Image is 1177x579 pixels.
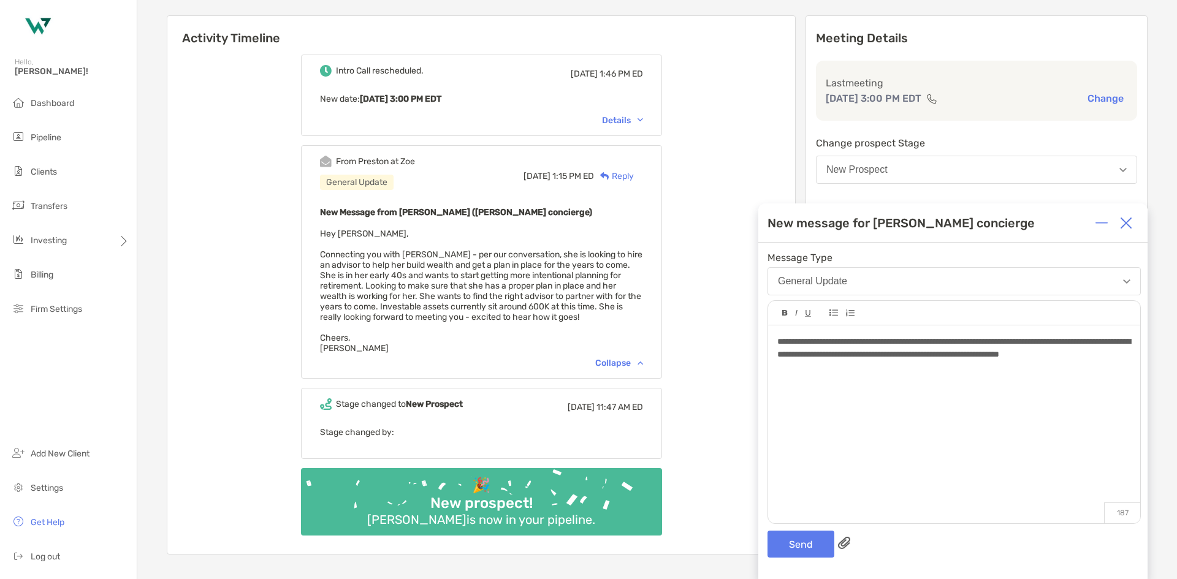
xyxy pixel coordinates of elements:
[320,425,643,440] p: Stage changed by:
[11,198,26,213] img: transfers icon
[11,548,26,563] img: logout icon
[11,164,26,178] img: clients icon
[1084,92,1127,105] button: Change
[816,31,1137,46] p: Meeting Details
[320,175,394,190] div: General Update
[638,361,643,365] img: Chevron icon
[320,65,332,77] img: Event icon
[1095,217,1108,229] img: Expand or collapse
[595,358,643,368] div: Collapse
[31,517,64,528] span: Get Help
[778,276,847,287] div: General Update
[425,494,538,512] div: New prospect!
[552,171,594,181] span: 1:15 PM ED
[594,170,634,183] div: Reply
[31,483,63,493] span: Settings
[167,16,795,45] h6: Activity Timeline
[1120,217,1132,229] img: Close
[320,156,332,167] img: Event icon
[301,468,662,525] img: Confetti
[336,156,415,167] div: From Preston at Zoe
[816,135,1137,151] p: Change prospect Stage
[11,301,26,316] img: firm-settings icon
[602,115,643,126] div: Details
[826,91,921,106] p: [DATE] 3:00 PM EDT
[31,304,82,314] span: Firm Settings
[638,118,643,122] img: Chevron icon
[768,252,1141,263] span: Message Type
[320,229,642,354] span: Hey [PERSON_NAME], Connecting you with [PERSON_NAME] - per our conversation, she is looking to hi...
[15,5,59,49] img: Zoe Logo
[15,66,129,77] span: [PERSON_NAME]!
[1104,502,1140,523] p: 187
[360,94,441,104] b: [DATE] 3:00 PM EDT
[600,172,609,180] img: Reply icon
[11,129,26,144] img: pipeline icon
[31,167,57,177] span: Clients
[816,156,1137,184] button: New Prospect
[768,531,834,558] button: Send
[336,399,463,409] div: Stage changed to
[571,69,598,79] span: [DATE]
[1123,279,1130,284] img: Open dropdown arrow
[31,235,67,246] span: Investing
[11,267,26,281] img: billing icon
[11,480,26,494] img: settings icon
[845,309,855,317] img: Editor control icon
[336,66,424,76] div: Intro Call rescheduled.
[768,267,1141,295] button: General Update
[31,551,60,562] span: Log out
[826,164,888,175] div: New Prospect
[11,514,26,529] img: get-help icon
[596,402,643,412] span: 11:47 AM ED
[826,75,1127,91] p: Last meeting
[406,399,463,409] b: New Prospect
[320,91,643,107] p: New date :
[805,310,811,317] img: Editor control icon
[768,216,1035,230] div: New message for [PERSON_NAME] concierge
[320,398,332,410] img: Event icon
[600,69,643,79] span: 1:46 PM ED
[11,95,26,110] img: dashboard icon
[31,270,53,280] span: Billing
[31,201,67,211] span: Transfers
[795,310,798,316] img: Editor control icon
[838,537,850,549] img: paperclip attachments
[31,98,74,108] span: Dashboard
[11,232,26,247] img: investing icon
[524,171,550,181] span: [DATE]
[31,448,90,459] span: Add New Client
[467,477,495,494] div: 🎉
[926,94,937,104] img: communication type
[1119,168,1127,172] img: Open dropdown arrow
[568,402,595,412] span: [DATE]
[782,310,788,316] img: Editor control icon
[829,309,838,316] img: Editor control icon
[320,207,592,218] b: New Message from [PERSON_NAME] ([PERSON_NAME] concierge)
[362,512,600,527] div: [PERSON_NAME] is now in your pipeline.
[31,132,61,143] span: Pipeline
[11,445,26,460] img: add_new_client icon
